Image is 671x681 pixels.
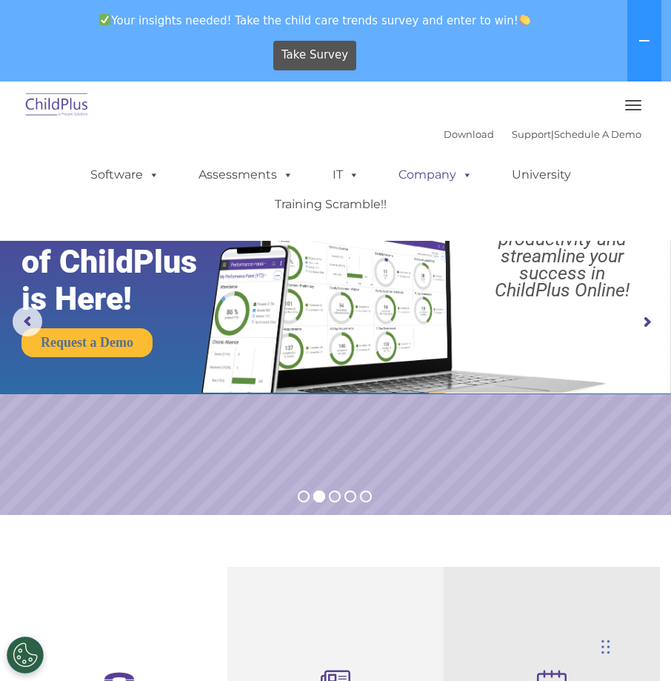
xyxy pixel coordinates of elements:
[463,213,661,299] rs-layer: Boost your productivity and streamline your success in ChildPlus Online!
[184,160,308,190] a: Assessments
[601,625,610,669] div: Drag
[444,128,641,140] font: |
[21,206,236,317] rs-layer: The Future of ChildPlus is Here!
[318,160,374,190] a: IT
[260,190,401,219] a: Training Scramble!!
[519,14,530,25] img: 👏
[384,160,487,190] a: Company
[497,160,586,190] a: University
[273,41,357,70] a: Take Survey
[597,610,671,681] iframe: Chat Widget
[22,88,92,123] img: ChildPlus by Procare Solutions
[99,14,110,25] img: ✅
[512,128,551,140] a: Support
[554,128,641,140] a: Schedule A Demo
[21,328,153,357] a: Request a Demo
[7,637,44,674] button: Cookies Settings
[281,42,348,68] span: Take Survey
[76,160,174,190] a: Software
[6,6,624,35] span: Your insights needed! Take the child care trends survey and enter to win!
[444,128,494,140] a: Download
